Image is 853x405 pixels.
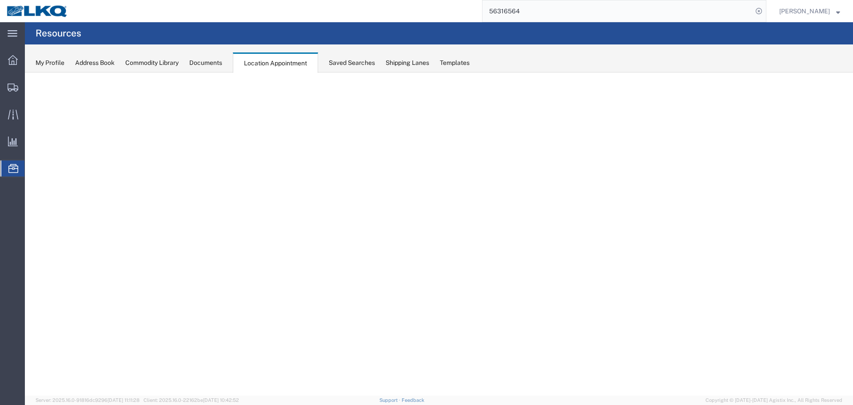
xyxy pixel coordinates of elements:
[6,4,68,18] img: logo
[125,58,179,68] div: Commodity Library
[203,397,239,403] span: [DATE] 10:42:52
[143,397,239,403] span: Client: 2025.16.0-22162be
[36,22,81,44] h4: Resources
[189,58,222,68] div: Documents
[402,397,424,403] a: Feedback
[779,6,841,16] button: [PERSON_NAME]
[329,58,375,68] div: Saved Searches
[36,58,64,68] div: My Profile
[779,6,830,16] span: Lea Merryweather
[233,52,318,73] div: Location Appointment
[482,0,753,22] input: Search for shipment number, reference number
[108,397,140,403] span: [DATE] 11:11:28
[75,58,115,68] div: Address Book
[379,397,402,403] a: Support
[36,397,140,403] span: Server: 2025.16.0-91816dc9296
[386,58,429,68] div: Shipping Lanes
[440,58,470,68] div: Templates
[25,72,853,396] iframe: FS Legacy Container
[706,397,842,404] span: Copyright © [DATE]-[DATE] Agistix Inc., All Rights Reserved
